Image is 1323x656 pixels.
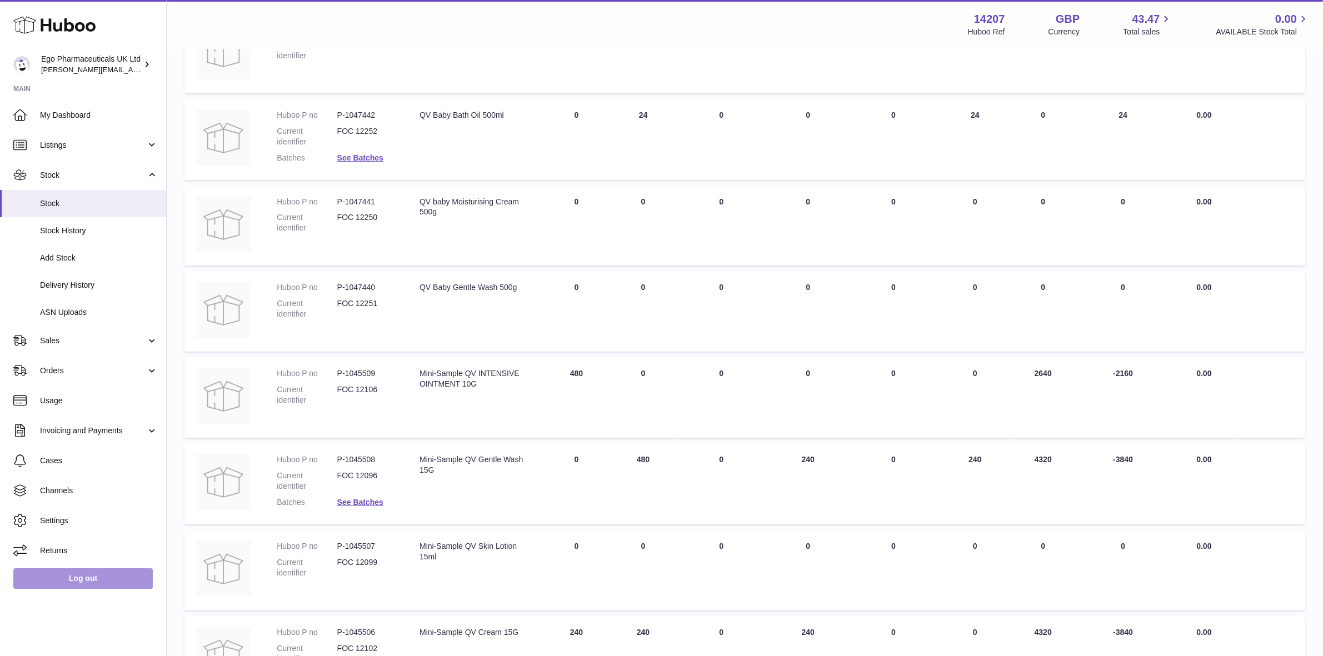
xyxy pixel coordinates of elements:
[337,40,397,61] dd: FOC 12293
[677,357,767,438] td: 0
[766,186,850,266] td: 0
[277,627,337,638] dt: Huboo P no
[937,186,1013,266] td: 0
[196,541,251,597] img: product image
[420,282,532,293] div: QV Baby Gentle Wash 500g
[610,443,677,524] td: 480
[1049,27,1080,37] div: Currency
[337,153,383,162] a: See Batches
[610,530,677,610] td: 0
[891,283,896,292] span: 0
[420,541,532,562] div: Mini-Sample QV Skin Lotion 15ml
[277,212,337,233] dt: Current identifier
[1196,628,1211,637] span: 0.00
[610,13,677,93] td: 0
[677,186,767,266] td: 0
[1196,111,1211,119] span: 0.00
[1132,12,1160,27] span: 43.47
[1216,12,1310,37] a: 0.00 AVAILABLE Stock Total
[337,126,397,147] dd: FOC 12252
[337,282,397,293] dd: P-1047440
[1013,443,1074,524] td: 4320
[891,369,896,378] span: 0
[1013,186,1074,266] td: 0
[196,282,251,338] img: product image
[1074,99,1173,180] td: 24
[277,282,337,293] dt: Huboo P no
[1074,271,1173,352] td: 0
[40,170,146,181] span: Stock
[1196,369,1211,378] span: 0.00
[766,13,850,93] td: 0
[1013,530,1074,610] td: 0
[277,298,337,319] dt: Current identifier
[766,99,850,180] td: 0
[40,110,158,121] span: My Dashboard
[40,485,158,496] span: Channels
[40,545,158,556] span: Returns
[974,12,1005,27] strong: 14207
[337,110,397,121] dd: P-1047442
[196,197,251,252] img: product image
[40,140,146,151] span: Listings
[337,212,397,233] dd: FOC 12250
[543,357,610,438] td: 480
[891,628,896,637] span: 0
[40,198,158,209] span: Stock
[277,153,337,163] dt: Batches
[277,197,337,207] dt: Huboo P no
[196,110,251,166] img: product image
[543,186,610,266] td: 0
[610,99,677,180] td: 24
[766,530,850,610] td: 0
[1013,13,1074,93] td: 0
[937,99,1013,180] td: 24
[968,27,1005,37] div: Huboo Ref
[337,384,397,405] dd: FOC 12106
[40,335,146,346] span: Sales
[277,497,337,508] dt: Batches
[40,253,158,263] span: Add Stock
[277,110,337,121] dt: Huboo P no
[543,13,610,93] td: 0
[1196,455,1211,464] span: 0.00
[40,425,146,436] span: Invoicing and Payments
[543,99,610,180] td: 0
[677,13,767,93] td: 0
[610,186,677,266] td: 0
[891,111,896,119] span: 0
[196,24,251,79] img: product image
[40,395,158,406] span: Usage
[1013,357,1074,438] td: 2640
[337,368,397,379] dd: P-1045509
[543,271,610,352] td: 0
[40,226,158,236] span: Stock History
[337,454,397,465] dd: P-1045508
[41,54,141,75] div: Ego Pharmaceuticals UK Ltd
[610,271,677,352] td: 0
[1013,99,1074,180] td: 0
[1216,27,1310,37] span: AVAILABLE Stock Total
[277,470,337,492] dt: Current identifier
[766,443,850,524] td: 240
[937,357,1013,438] td: 0
[40,455,158,466] span: Cases
[40,365,146,376] span: Orders
[937,530,1013,610] td: 0
[40,307,158,318] span: ASN Uploads
[1275,12,1297,27] span: 0.00
[937,271,1013,352] td: 0
[337,557,397,578] dd: FOC 12099
[277,454,337,465] dt: Huboo P no
[1056,12,1080,27] strong: GBP
[1013,271,1074,352] td: 0
[277,541,337,552] dt: Huboo P no
[677,443,767,524] td: 0
[40,515,158,526] span: Settings
[337,627,397,638] dd: P-1045506
[13,56,30,73] img: jane.bates@egopharm.com
[337,197,397,207] dd: P-1047441
[677,99,767,180] td: 0
[1074,186,1173,266] td: 0
[196,368,251,424] img: product image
